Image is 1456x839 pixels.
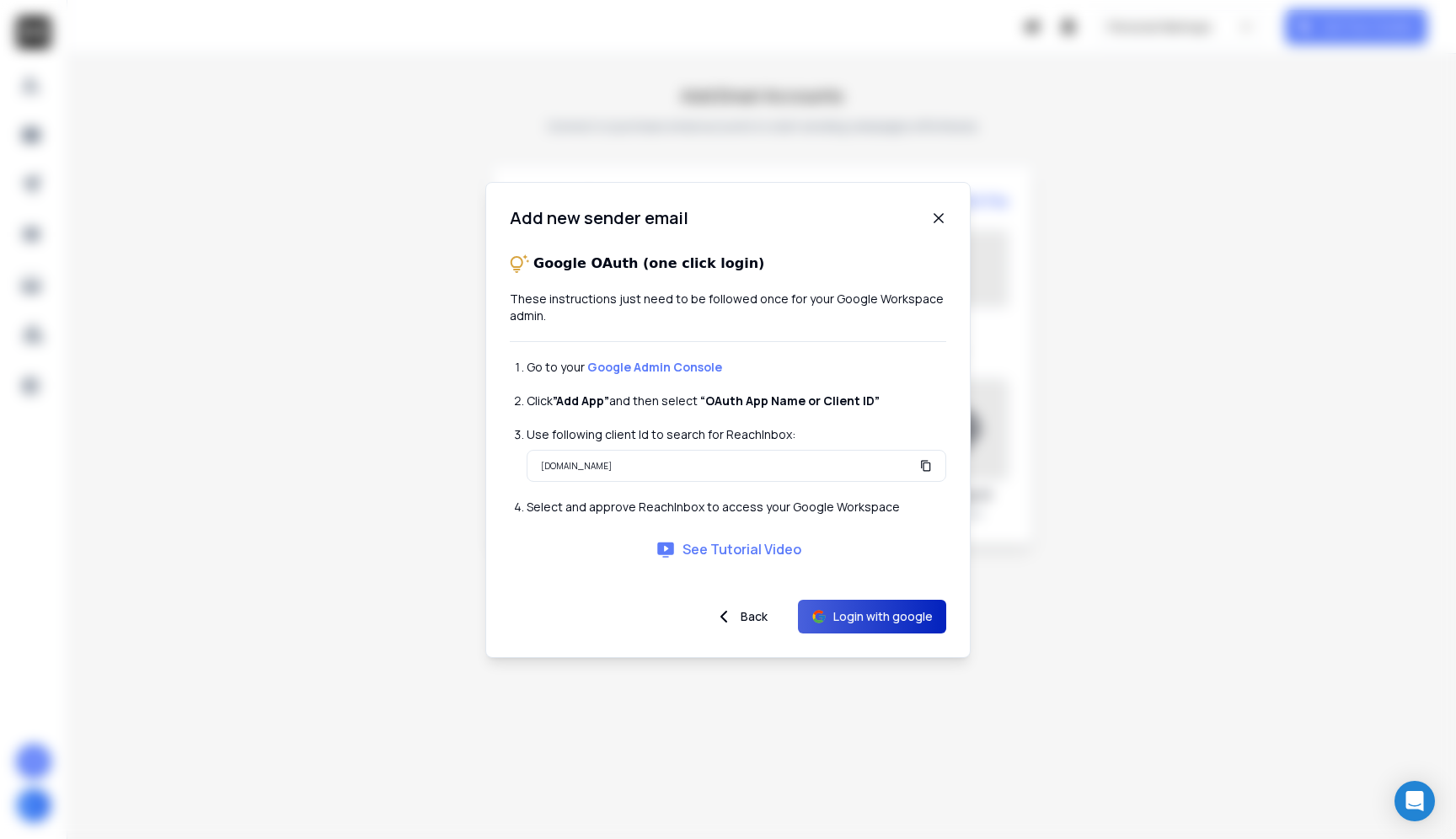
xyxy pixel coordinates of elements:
[527,499,946,516] li: Select and approve ReachInbox to access your Google Workspace
[541,457,612,474] p: [DOMAIN_NAME]
[527,359,946,376] li: Go to your
[1394,781,1435,821] div: Open Intercom Messenger
[533,254,764,274] p: Google OAuth (one click login)
[527,393,946,409] li: Click and then select
[510,254,530,274] img: tips
[587,359,722,375] a: Google Admin Console
[656,539,801,559] a: See Tutorial Video
[510,206,688,230] h1: Add new sender email
[553,393,609,409] strong: ”Add App”
[798,600,946,633] button: Login with google
[700,600,781,633] button: Back
[527,426,946,443] li: Use following client Id to search for ReachInbox:
[700,393,880,409] strong: “OAuth App Name or Client ID”
[510,291,946,324] p: These instructions just need to be followed once for your Google Workspace admin.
